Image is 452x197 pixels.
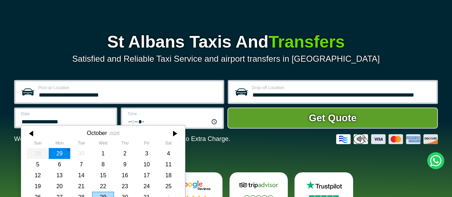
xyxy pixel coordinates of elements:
label: Pick-up Location [38,86,219,90]
span: Transfers [268,32,345,51]
div: 10 October 2025 [136,159,158,170]
th: Friday [136,141,158,148]
img: Trustpilot [303,180,345,191]
div: 02 October 2025 [114,148,136,159]
img: Tripadvisor [237,180,280,191]
div: 25 October 2025 [157,181,179,192]
div: 29 September 2025 [49,148,71,159]
th: Thursday [114,141,136,148]
div: 07 October 2025 [70,159,92,170]
div: 28 September 2025 [27,148,49,159]
div: 04 October 2025 [157,148,179,159]
div: 16 October 2025 [114,170,136,181]
div: 15 October 2025 [92,170,114,181]
div: 12 October 2025 [27,170,49,181]
div: 09 October 2025 [114,159,136,170]
div: 30 September 2025 [70,148,92,159]
div: 17 October 2025 [136,170,158,181]
div: 2025 [109,131,119,136]
label: Time [127,112,218,116]
div: 08 October 2025 [92,159,114,170]
div: 05 October 2025 [27,159,49,170]
p: Satisfied and Reliable Taxi Service and airport transfers in [GEOGRAPHIC_DATA] [14,54,438,64]
th: Sunday [27,141,49,148]
div: 20 October 2025 [49,181,71,192]
span: The Car at No Extra Charge. [149,135,230,142]
th: Wednesday [92,141,114,148]
div: 06 October 2025 [49,159,71,170]
th: Saturday [157,141,179,148]
button: Get Quote [227,107,438,129]
div: 03 October 2025 [136,148,158,159]
div: 23 October 2025 [114,181,136,192]
h1: St Albans Taxis And [14,33,438,50]
div: 19 October 2025 [27,181,49,192]
th: Monday [49,141,71,148]
p: We Now Accept Card & Contactless Payment In [14,135,230,143]
div: 21 October 2025 [70,181,92,192]
th: Tuesday [70,141,92,148]
div: October [87,130,107,136]
div: 14 October 2025 [70,170,92,181]
div: 01 October 2025 [92,148,114,159]
img: Google [172,180,215,191]
label: Date [21,112,112,116]
div: 13 October 2025 [49,170,71,181]
div: 24 October 2025 [136,181,158,192]
img: Credit And Debit Cards [336,134,438,144]
div: 11 October 2025 [157,159,179,170]
div: 18 October 2025 [157,170,179,181]
div: 22 October 2025 [92,181,114,192]
label: Drop-off Location [252,86,432,90]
